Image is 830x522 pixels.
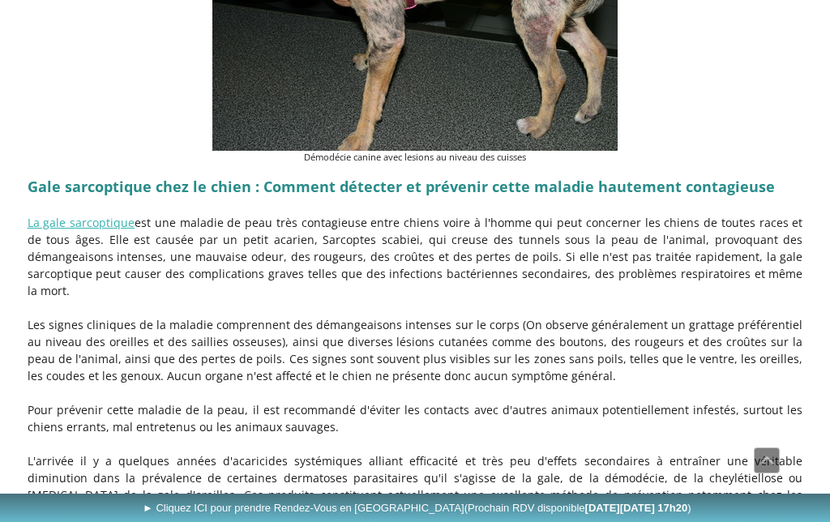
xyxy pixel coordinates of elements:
a: Défiler vers le haut [754,447,780,473]
b: [DATE][DATE] 17h20 [585,502,688,514]
span: (Prochain RDV disponible ) [464,502,691,514]
a: La gale sarcoptique [28,215,135,230]
span: Défiler vers le haut [755,448,779,473]
p: est une maladie de peau très contagieuse entre chiens voire à l'homme qui peut concerner les chie... [28,214,803,299]
span: ► Cliquez ICI pour prendre Rendez-Vous en [GEOGRAPHIC_DATA] [143,502,691,514]
figcaption: Démodécie canine avec lesions au niveau des cuisses [212,151,618,165]
p: Pour prévenir cette maladie de la peau, il est recommandé d'éviter les contacts avec d'autres ani... [28,401,803,435]
p: Les signes cliniques de la maladie comprennent des démangeaisons intenses sur le corps (On observ... [28,316,803,384]
strong: Gale sarcoptique chez le chien : Comment détecter et prévenir cette maladie hautement contagieuse [28,177,775,196]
